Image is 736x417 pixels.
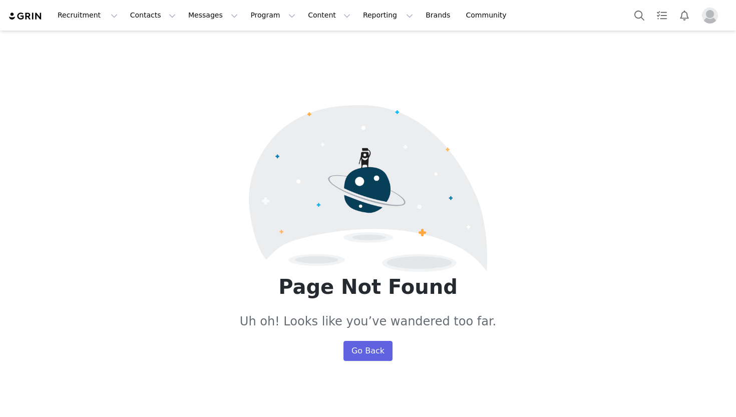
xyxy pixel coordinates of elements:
button: Program [244,4,301,27]
button: Search [628,4,650,27]
span: Uh oh! Looks like you’ve wandered too far. [240,314,496,329]
span: Page Not Found [278,272,458,302]
button: Profile [696,8,728,24]
button: Contacts [124,4,182,27]
a: Brands [420,4,459,27]
button: Content [302,4,356,27]
a: Community [460,4,517,27]
button: Messages [182,4,244,27]
button: Go Back [343,341,393,361]
button: Notifications [673,4,695,27]
button: Reporting [357,4,419,27]
button: Recruitment [52,4,124,27]
img: placeholder-profile.jpg [702,8,718,24]
img: grin logo [8,12,43,21]
a: Tasks [651,4,673,27]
